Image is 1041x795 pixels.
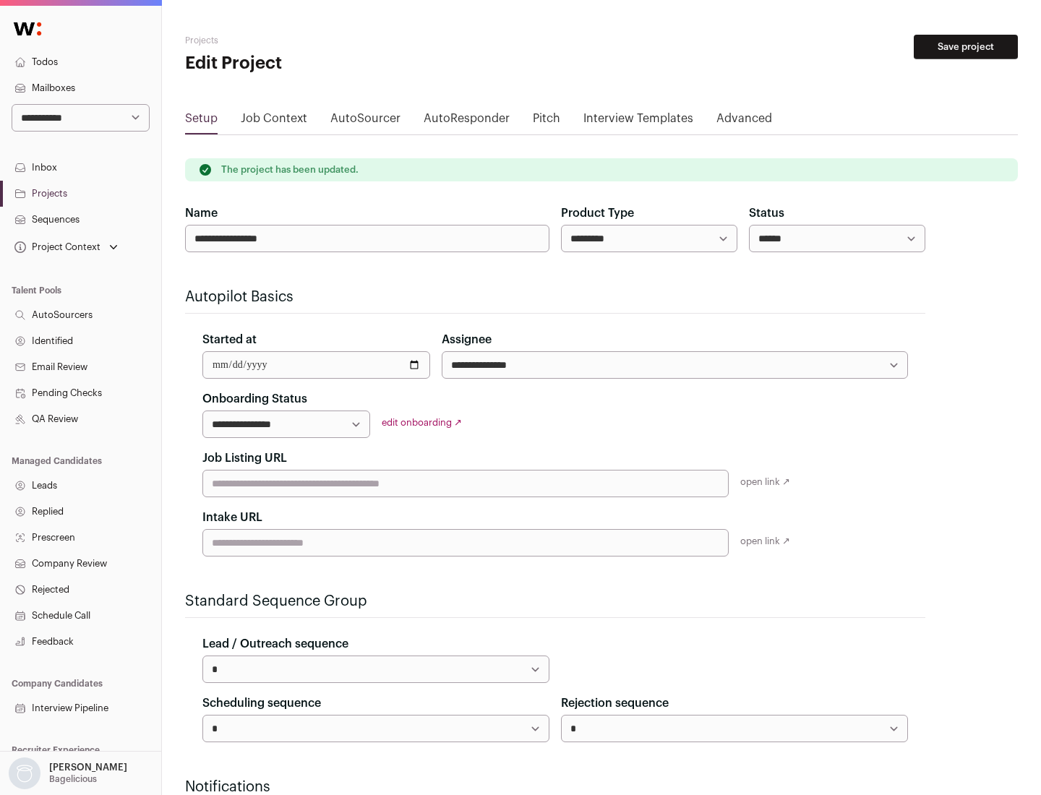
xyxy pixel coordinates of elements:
label: Name [185,205,218,222]
a: Pitch [533,110,560,133]
p: Bagelicious [49,773,97,785]
label: Rejection sequence [561,695,669,712]
label: Intake URL [202,509,262,526]
p: The project has been updated. [221,164,359,176]
a: Setup [185,110,218,133]
label: Lead / Outreach sequence [202,635,348,653]
button: Open dropdown [12,237,121,257]
label: Job Listing URL [202,450,287,467]
a: Interview Templates [583,110,693,133]
button: Open dropdown [6,757,130,789]
label: Started at [202,331,257,348]
h2: Projects [185,35,463,46]
h1: Edit Project [185,52,463,75]
div: Project Context [12,241,100,253]
a: AutoSourcer [330,110,400,133]
label: Product Type [561,205,634,222]
img: Wellfound [6,14,49,43]
label: Status [749,205,784,222]
p: [PERSON_NAME] [49,762,127,773]
a: AutoResponder [424,110,510,133]
a: Job Context [241,110,307,133]
label: Onboarding Status [202,390,307,408]
a: Advanced [716,110,772,133]
label: Assignee [442,331,492,348]
h2: Standard Sequence Group [185,591,925,611]
label: Scheduling sequence [202,695,321,712]
img: nopic.png [9,757,40,789]
h2: Autopilot Basics [185,287,925,307]
a: edit onboarding ↗ [382,418,462,427]
button: Save project [914,35,1018,59]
